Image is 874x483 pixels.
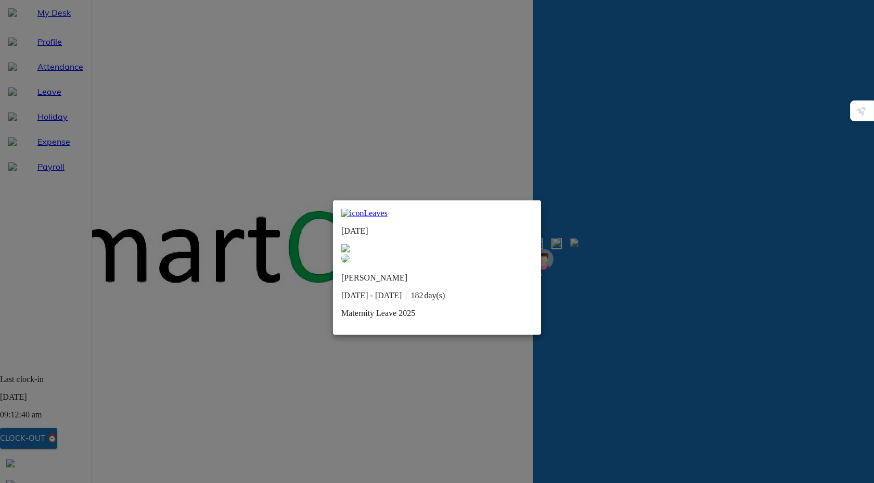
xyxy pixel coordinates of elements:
[424,291,445,300] span: day(s)
[341,244,350,252] img: close-x-outline-16px.eb9829bd.svg
[341,209,364,218] img: icon
[341,226,533,236] p: [DATE]
[341,209,533,218] a: iconLeaves
[341,255,350,263] img: defaultEmp.0e2b4d71.svg
[341,273,456,283] p: Sudha Rai
[341,309,533,318] p: Maternity Leave 2025
[375,291,402,300] span: [DATE]
[364,209,388,218] span: Leaves
[410,291,423,300] span: 182
[370,291,373,300] span: -
[341,291,368,300] span: [DATE]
